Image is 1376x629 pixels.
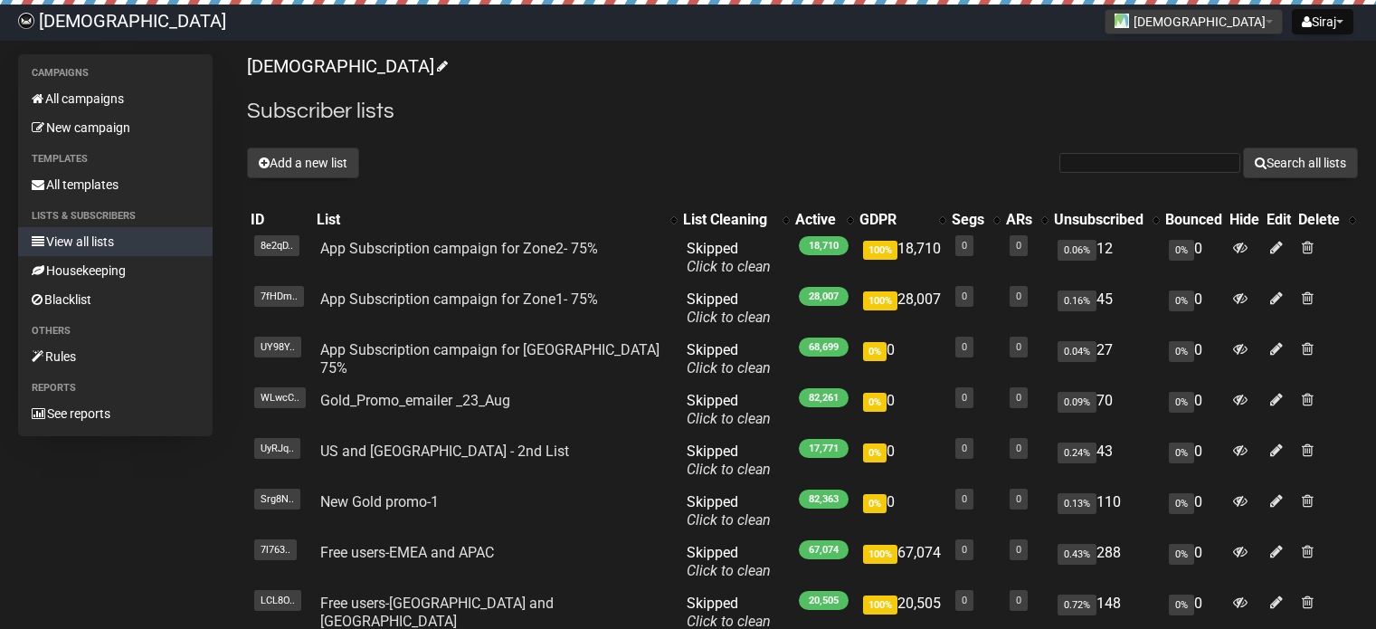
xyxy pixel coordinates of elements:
a: 0 [1016,443,1021,454]
a: 0 [1016,595,1021,606]
a: Click to clean [687,359,771,376]
th: GDPR: No sort applied, activate to apply an ascending sort [856,207,948,233]
span: Skipped [687,493,771,529]
a: Blacklist [18,285,213,314]
td: 0 [1162,385,1226,435]
a: 0 [962,392,967,404]
th: ARs: No sort applied, activate to apply an ascending sort [1002,207,1050,233]
span: 67,074 [799,540,849,559]
span: 20,505 [799,591,849,610]
a: All campaigns [18,84,213,113]
span: 7fHDm.. [254,286,304,307]
a: App Subscription campaign for Zone1- 75% [320,291,598,308]
span: 0.06% [1058,240,1096,261]
a: 0 [962,493,967,505]
td: 0 [1162,435,1226,486]
span: 0% [1169,493,1194,514]
span: 0% [863,393,887,412]
span: LCL8O.. [254,590,301,611]
th: Segs: No sort applied, activate to apply an ascending sort [948,207,1002,233]
th: Unsubscribed: No sort applied, activate to apply an ascending sort [1050,207,1162,233]
li: Reports [18,377,213,399]
a: Click to clean [687,461,771,478]
span: 100% [863,545,897,564]
a: 0 [1016,291,1021,302]
td: 12 [1050,233,1162,283]
td: 288 [1050,537,1162,587]
a: 0 [962,291,967,302]
span: 7l763.. [254,539,297,560]
td: 70 [1050,385,1162,435]
span: Skipped [687,341,771,376]
span: 100% [863,291,897,310]
a: 0 [962,544,967,556]
li: Campaigns [18,62,213,84]
th: Bounced: No sort applied, sorting is disabled [1162,207,1226,233]
div: Hide [1229,211,1259,229]
span: 0% [1169,341,1194,362]
a: Click to clean [687,562,771,579]
a: Click to clean [687,258,771,275]
img: 61ace9317f7fa0068652623cbdd82cc4 [18,13,34,29]
span: 0% [1169,392,1194,413]
a: New campaign [18,113,213,142]
a: Housekeeping [18,256,213,285]
th: Hide: No sort applied, sorting is disabled [1226,207,1263,233]
span: 0% [863,342,887,361]
button: Siraj [1292,9,1353,34]
th: Edit: No sort applied, sorting is disabled [1263,207,1295,233]
li: Others [18,320,213,342]
td: 27 [1050,334,1162,385]
span: 0.43% [1058,544,1096,565]
span: Skipped [687,443,771,478]
td: 45 [1050,283,1162,334]
div: Segs [952,211,984,229]
span: 100% [863,596,897,615]
a: Rules [18,342,213,371]
a: 0 [1016,493,1021,505]
div: Active [795,211,838,229]
div: ARs [1006,211,1032,229]
span: Skipped [687,544,771,579]
a: View all lists [18,227,213,256]
span: WLwcC.. [254,387,306,408]
span: 17,771 [799,439,849,458]
span: 18,710 [799,236,849,255]
td: 0 [1162,233,1226,283]
td: 0 [856,486,948,537]
span: Srg8N.. [254,489,300,510]
span: 0% [1169,443,1194,463]
span: 68,699 [799,338,849,357]
a: Free users-EMEA and APAC [320,544,494,561]
span: Skipped [687,291,771,326]
div: List Cleaning [683,211,773,229]
a: 0 [1016,392,1021,404]
td: 0 [856,435,948,486]
span: 0% [863,443,887,462]
a: App Subscription campaign for [GEOGRAPHIC_DATA] 75% [320,341,660,376]
a: Click to clean [687,309,771,326]
a: US and [GEOGRAPHIC_DATA] - 2nd List [320,443,569,460]
button: Search all lists [1243,148,1358,178]
span: 0.16% [1058,291,1096,311]
td: 110 [1050,486,1162,537]
th: Active: No sort applied, activate to apply an ascending sort [792,207,856,233]
span: Skipped [687,392,771,427]
a: Click to clean [687,511,771,529]
td: 0 [1162,283,1226,334]
a: 0 [962,240,967,252]
td: 0 [856,334,948,385]
span: 0.09% [1058,392,1096,413]
span: 8e2qD.. [254,235,299,256]
a: 0 [1016,341,1021,353]
a: See reports [18,399,213,428]
span: 28,007 [799,287,849,306]
th: List Cleaning: No sort applied, activate to apply an ascending sort [679,207,792,233]
a: 0 [1016,240,1021,252]
a: [DEMOGRAPHIC_DATA] [247,55,445,77]
td: 28,007 [856,283,948,334]
div: GDPR [859,211,930,229]
a: Gold_Promo_emailer _23_Aug [320,392,510,409]
h2: Subscriber lists [247,95,1358,128]
div: Unsubscribed [1054,211,1144,229]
